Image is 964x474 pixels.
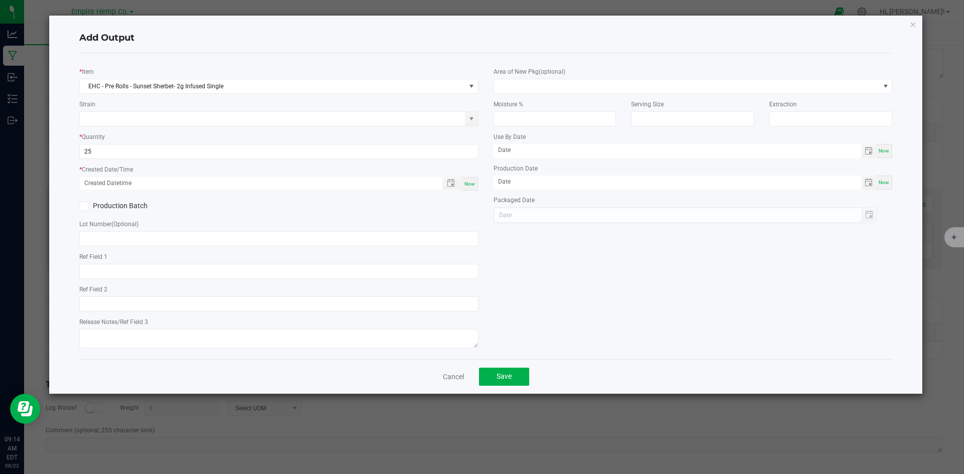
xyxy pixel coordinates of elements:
input: Date [494,176,862,188]
label: Ref Field 1 [79,252,107,261]
label: Packaged Date [494,196,535,205]
label: Serving Size [631,100,664,109]
span: Now [879,180,889,185]
label: Quantity [82,132,105,141]
span: Now [464,181,475,187]
span: Save [497,372,512,380]
label: Area of New Pkg [494,67,565,76]
label: Item [82,67,94,76]
label: Strain [79,100,95,109]
label: Release Notes/Ref Field 3 [79,318,148,327]
span: Toggle calendar [862,176,876,190]
span: (optional) [539,68,565,75]
a: Cancel [443,372,464,382]
span: Now [879,148,889,153]
label: Extraction [769,100,797,109]
input: Date [494,144,862,156]
span: Toggle calendar [862,144,876,158]
span: Toggle popup [442,177,462,190]
label: Ref Field 2 [79,285,107,294]
label: Production Batch [79,201,271,211]
label: Lot Number [79,220,139,229]
label: Production Date [494,164,538,173]
span: (Optional) [111,221,139,228]
button: Save [479,368,529,386]
label: Created Date/Time [82,165,133,174]
label: Moisture % [494,100,523,109]
input: Created Datetime [80,177,432,190]
h4: Add Output [79,32,893,45]
label: Use By Date [494,132,526,141]
span: EHC - Pre Rolls - Sunset Sherbet- 2g Infused Single [80,79,465,93]
iframe: Resource center [10,394,40,424]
